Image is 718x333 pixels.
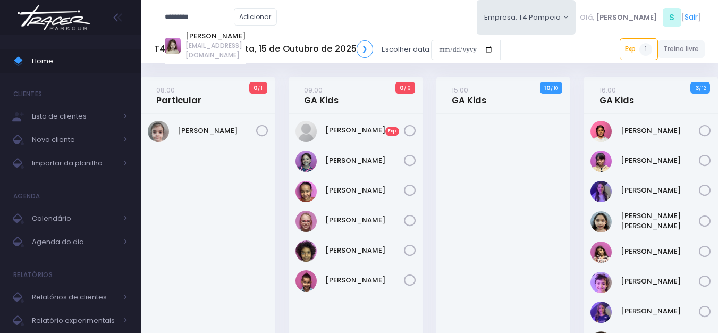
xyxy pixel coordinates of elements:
strong: 3 [695,84,699,92]
div: [ ] [576,5,705,29]
h4: Clientes [13,84,42,105]
a: Treino livre [658,40,705,58]
span: Novo cliente [32,133,117,147]
h4: Relatórios [13,264,53,286]
strong: 10 [544,84,551,92]
a: [PERSON_NAME]Exp [325,125,404,136]
img: Graciela avila [295,121,317,142]
a: [PERSON_NAME] [621,185,699,196]
img: Luiza Braz [590,242,612,263]
span: Importar da planilha [32,156,117,170]
a: 09:00GA Kids [304,85,339,106]
a: 16:00GA Kids [599,85,634,106]
small: 09:00 [304,85,323,95]
span: Lista de clientes [32,110,117,123]
a: [PERSON_NAME] [621,126,699,136]
a: Adicionar [234,8,277,26]
img: Lia Widman [590,181,612,202]
img: Nina Loureiro Andrusyszyn [590,272,612,293]
small: 08:00 [156,85,175,95]
span: Relatório experimentais [32,314,117,328]
img: STELLA ARAUJO LAGUNA [295,270,317,292]
a: Exp1 [620,38,658,60]
img: Rosa Widman [590,302,612,323]
div: Escolher data: [154,37,501,62]
a: [PERSON_NAME] [325,155,404,166]
img: Clarice Lopes [590,151,612,172]
a: [PERSON_NAME] [621,155,699,166]
h4: Agenda [13,186,40,207]
a: [PERSON_NAME] [621,276,699,287]
a: 15:00GA Kids [452,85,486,106]
a: [PERSON_NAME] [325,245,404,256]
span: Calendário [32,212,117,226]
a: [PERSON_NAME] [185,31,246,41]
a: [PERSON_NAME] [325,275,404,286]
a: Sair [685,12,698,23]
span: Exp [385,127,399,136]
span: [EMAIL_ADDRESS][DOMAIN_NAME] [185,41,246,60]
span: Agenda do dia [32,235,117,249]
a: ❯ [357,40,374,58]
span: Relatórios de clientes [32,290,117,304]
img: Paola baldin Barreto Armentano [295,211,317,232]
h5: T4 Pompeia Quarta, 15 de Outubro de 2025 [154,40,373,58]
img: Priscila Vanzolini [295,240,317,262]
img: Brunna Mateus De Paulo Alves [148,121,169,142]
small: / 6 [404,85,410,91]
a: [PERSON_NAME] [325,215,404,226]
img: Júlia Barbosa [295,181,317,202]
a: [PERSON_NAME] [621,246,699,257]
strong: 0 [400,84,404,92]
span: S [663,8,681,27]
span: [PERSON_NAME] [596,12,657,23]
small: / 12 [699,85,706,91]
a: [PERSON_NAME] [178,126,256,136]
small: / 1 [258,85,263,91]
a: [PERSON_NAME] [325,185,404,196]
a: [PERSON_NAME] [PERSON_NAME] [621,211,699,231]
img: Irene Zylbersztajn de Sá [295,151,317,172]
a: [PERSON_NAME] [621,306,699,317]
span: Olá, [580,12,594,23]
img: Luisa Yen Muller [590,211,612,232]
small: 15:00 [452,85,468,95]
img: Clara Sigolo [590,121,612,142]
span: Home [32,54,128,68]
strong: 0 [254,84,258,92]
span: 1 [639,43,652,56]
small: / 10 [551,85,558,91]
small: 16:00 [599,85,616,95]
a: 08:00Particular [156,85,201,106]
